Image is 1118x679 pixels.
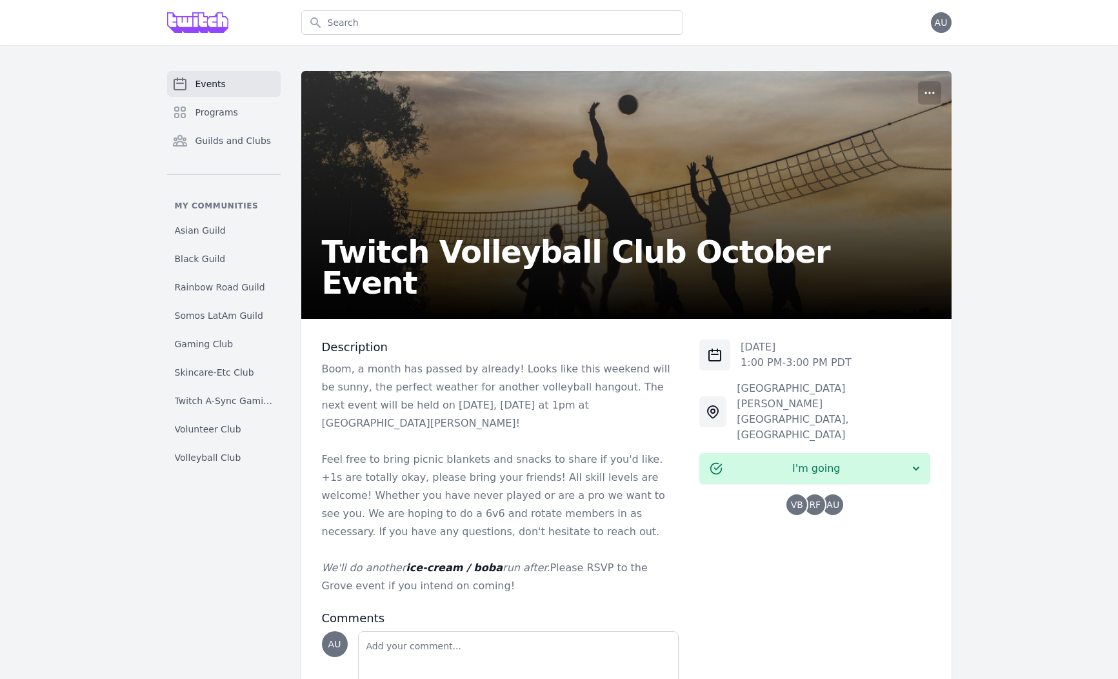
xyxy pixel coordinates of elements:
span: Gaming Club [175,338,234,350]
button: AU [931,12,952,33]
a: Events [167,71,281,97]
span: Guilds and Clubs [195,134,272,147]
span: Volunteer Club [175,423,241,436]
span: Programs [195,106,238,119]
h3: Comments [322,611,679,626]
p: 1:00 PM - 3:00 PM PDT [741,355,852,370]
a: Programs [167,99,281,125]
span: AU [935,18,948,27]
a: Guilds and Clubs [167,128,281,154]
span: Twitch A-Sync Gaming (TAG) Club [175,394,273,407]
nav: Sidebar [167,71,281,469]
span: [GEOGRAPHIC_DATA][PERSON_NAME] [GEOGRAPHIC_DATA] , [GEOGRAPHIC_DATA] [737,382,848,441]
span: RF [809,500,821,509]
img: Grove [167,12,229,33]
p: My communities [167,201,281,211]
span: Rainbow Road Guild [175,281,265,294]
span: AU [826,500,839,509]
button: I'm going [699,453,930,484]
h3: Description [322,339,679,355]
a: Volunteer Club [167,418,281,441]
span: VB [791,500,803,509]
a: Somos LatAm Guild [167,304,281,327]
input: Search [301,10,683,35]
em: run after. [503,562,550,574]
em: ice-cream / boba [406,562,503,574]
span: Volleyball Club [175,451,241,464]
p: Feel free to bring picnic blankets and snacks to share if you'd like. +1s are totally okay, pleas... [322,451,679,541]
p: Please RSVP to the Grove event if you intend on coming! [322,559,679,595]
p: Boom, a month has passed by already! Looks like this weekend will be sunny, the perfect weather f... [322,360,679,432]
em: We'll do another [322,562,406,574]
span: Somos LatAm Guild [175,309,263,322]
a: Black Guild [167,247,281,270]
span: Skincare-Etc Club [175,366,254,379]
span: AU [328,640,341,649]
h2: Twitch Volleyball Club October Event [322,236,931,298]
a: Asian Guild [167,219,281,242]
a: Twitch A-Sync Gaming (TAG) Club [167,389,281,412]
span: Black Guild [175,252,226,265]
a: Rainbow Road Guild [167,276,281,299]
span: I'm going [723,461,910,476]
a: Gaming Club [167,332,281,356]
a: Volleyball Club [167,446,281,469]
a: Skincare-Etc Club [167,361,281,384]
p: [DATE] [741,339,852,355]
span: Asian Guild [175,224,226,237]
span: Events [195,77,226,90]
